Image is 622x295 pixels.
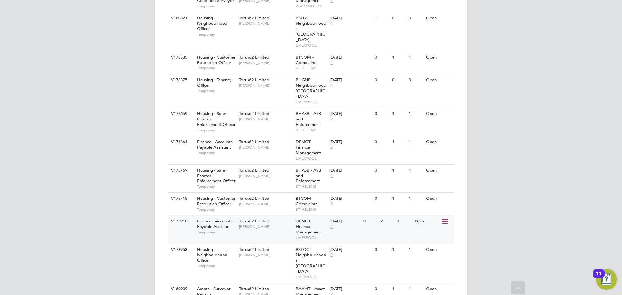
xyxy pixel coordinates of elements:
span: Torus62 Limited [239,218,269,224]
div: V172918 [169,215,192,227]
span: Housing - Customer Resolution Officer [197,196,236,207]
div: 1 [373,12,390,24]
span: [PERSON_NAME] [239,252,293,257]
span: ST HELENS [296,65,327,71]
div: Open [424,244,453,256]
span: Torus62 Limited [239,286,269,291]
div: 0 [373,165,390,176]
div: V178535 [169,51,192,63]
div: 0 [407,12,424,24]
div: Open [424,165,453,176]
span: Housing - Neighbourhood Officer [197,247,227,263]
div: [DATE] [329,77,372,83]
span: Temporary [197,88,236,94]
span: Temporary [197,65,236,71]
span: Finance - Accounts Payable Assistant [197,218,233,229]
span: Housing - Safer Estates Enforcement Officer [197,111,236,127]
span: ST HELENS [296,128,327,133]
span: [PERSON_NAME] [239,21,293,26]
span: Torus62 Limited [239,167,269,173]
div: 1 [390,108,407,120]
div: 0 [373,283,390,295]
span: DFMGT - Finance Management [296,139,321,155]
span: [PERSON_NAME] [239,173,293,178]
div: [DATE] [329,286,372,292]
div: V173958 [169,244,192,256]
span: Temporary [197,263,236,268]
div: [DATE] [329,111,372,117]
div: 1 [396,215,413,227]
span: Housing - Neighbourhood Officer [197,15,227,32]
span: BTCOM - Complaints [296,196,317,207]
span: BTCOM - Complaints [296,54,317,65]
div: Open [424,51,453,63]
span: Torus62 Limited [239,247,269,252]
div: 0 [373,108,390,120]
div: [DATE] [329,168,372,173]
div: [DATE] [329,219,360,224]
span: Housing - Safer Estates Enforcement Officer [197,167,236,184]
span: [PERSON_NAME] [239,224,293,229]
span: BHGNP - Neighbourhood [GEOGRAPHIC_DATA] [296,77,326,99]
div: 0 [362,215,379,227]
span: 2 [329,201,334,207]
div: V169909 [169,283,192,295]
span: Temporary [197,32,236,37]
span: LIVERPOOL [296,274,327,279]
span: Torus62 Limited [239,139,269,144]
div: Open [424,108,453,120]
div: 1 [390,165,407,176]
span: [PERSON_NAME] [239,60,293,65]
span: [PERSON_NAME] [239,83,293,88]
div: 1 [407,193,424,205]
div: 1 [390,136,407,148]
div: Open [424,74,453,86]
span: 4 [329,21,334,26]
div: 1 [407,165,424,176]
div: 1 [407,244,424,256]
span: ST HELENS [296,184,327,189]
div: 0 [373,244,390,256]
div: [DATE] [329,55,372,60]
span: LIVERPOOL [296,43,327,48]
div: 0 [390,12,407,24]
span: 4 [329,173,334,179]
div: 1 [390,244,407,256]
button: Open Resource Center, 11 new notifications [596,269,617,290]
span: 2 [329,117,334,122]
div: V175769 [169,165,192,176]
div: V178375 [169,74,192,86]
div: 0 [407,74,424,86]
div: 1 [407,136,424,148]
div: 1 [407,108,424,120]
span: [PERSON_NAME] [239,145,293,150]
span: 2 [329,252,334,258]
div: Open [413,215,441,227]
span: BSLOC - Neighbourhoods [GEOGRAPHIC_DATA] [296,247,326,274]
div: Open [424,136,453,148]
span: DFMGT - Finance Management [296,218,321,235]
span: LIVERPOOL [296,99,327,105]
span: Temporary [197,4,236,9]
div: 0 [373,193,390,205]
span: LIVERPOOL [296,156,327,161]
span: BSLOC - Neighbourhoods [GEOGRAPHIC_DATA] [296,15,326,43]
span: Temporary [197,184,236,189]
div: V177669 [169,108,192,120]
span: BHASB - ASB and Enforcement [296,111,321,127]
span: [PERSON_NAME] [239,117,293,122]
span: Temporary [197,207,236,212]
div: 11 [596,274,602,282]
div: Open [424,193,453,205]
span: ST HELENS [296,207,327,212]
div: [DATE] [329,139,372,145]
span: 4 [329,83,334,88]
span: Housing - Tenancy Officer [197,77,232,88]
div: [DATE] [329,196,372,201]
span: 2 [329,145,334,150]
div: Open [424,12,453,24]
div: 0 [373,74,390,86]
div: 1 [407,51,424,63]
div: Open [424,283,453,295]
div: 0 [390,74,407,86]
